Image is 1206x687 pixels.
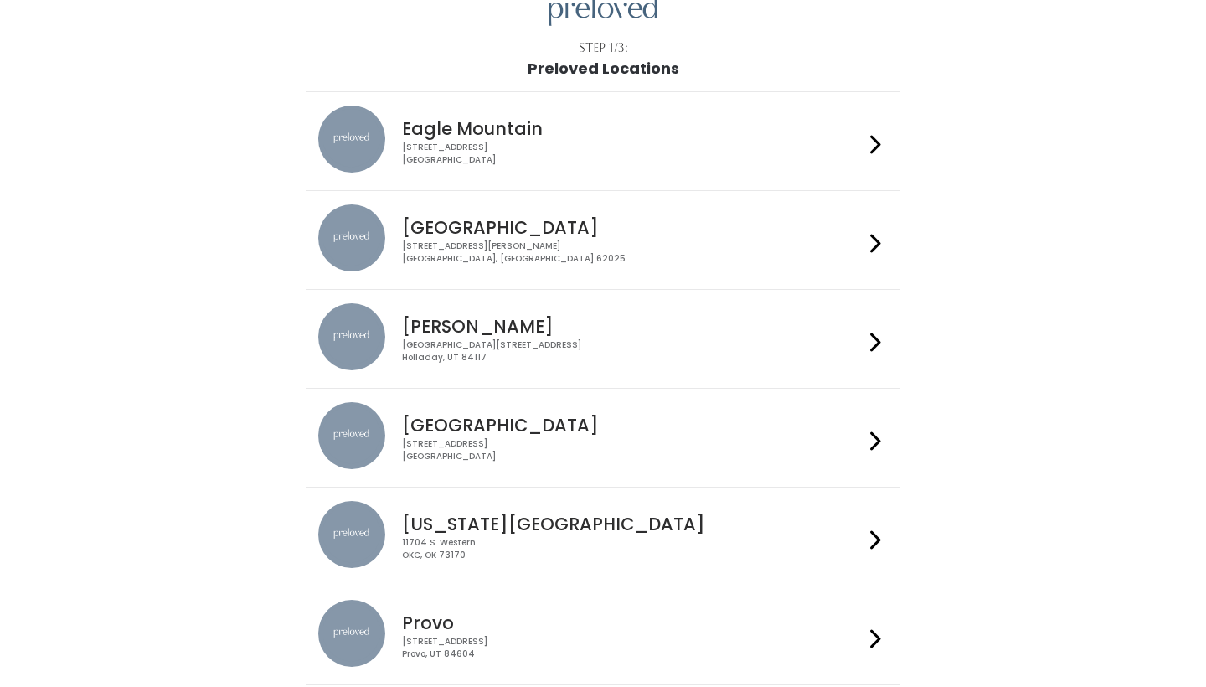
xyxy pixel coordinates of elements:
[402,142,863,166] div: [STREET_ADDRESS] [GEOGRAPHIC_DATA]
[318,402,385,469] img: preloved location
[402,636,863,660] div: [STREET_ADDRESS] Provo, UT 84604
[402,514,863,534] h4: [US_STATE][GEOGRAPHIC_DATA]
[402,240,863,265] div: [STREET_ADDRESS][PERSON_NAME] [GEOGRAPHIC_DATA], [GEOGRAPHIC_DATA] 62025
[402,339,863,364] div: [GEOGRAPHIC_DATA][STREET_ADDRESS] Holladay, UT 84117
[402,218,863,237] h4: [GEOGRAPHIC_DATA]
[318,600,385,667] img: preloved location
[402,613,863,633] h4: Provo
[402,416,863,435] h4: [GEOGRAPHIC_DATA]
[318,303,887,374] a: preloved location [PERSON_NAME] [GEOGRAPHIC_DATA][STREET_ADDRESS]Holladay, UT 84117
[579,39,628,57] div: Step 1/3:
[402,317,863,336] h4: [PERSON_NAME]
[402,119,863,138] h4: Eagle Mountain
[318,501,385,568] img: preloved location
[528,60,679,77] h1: Preloved Locations
[318,204,385,271] img: preloved location
[318,402,887,473] a: preloved location [GEOGRAPHIC_DATA] [STREET_ADDRESS][GEOGRAPHIC_DATA]
[402,537,863,561] div: 11704 S. Western OKC, OK 73170
[402,438,863,462] div: [STREET_ADDRESS] [GEOGRAPHIC_DATA]
[318,106,887,177] a: preloved location Eagle Mountain [STREET_ADDRESS][GEOGRAPHIC_DATA]
[318,204,887,276] a: preloved location [GEOGRAPHIC_DATA] [STREET_ADDRESS][PERSON_NAME][GEOGRAPHIC_DATA], [GEOGRAPHIC_D...
[318,600,887,671] a: preloved location Provo [STREET_ADDRESS]Provo, UT 84604
[318,106,385,173] img: preloved location
[318,303,385,370] img: preloved location
[318,501,887,572] a: preloved location [US_STATE][GEOGRAPHIC_DATA] 11704 S. WesternOKC, OK 73170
